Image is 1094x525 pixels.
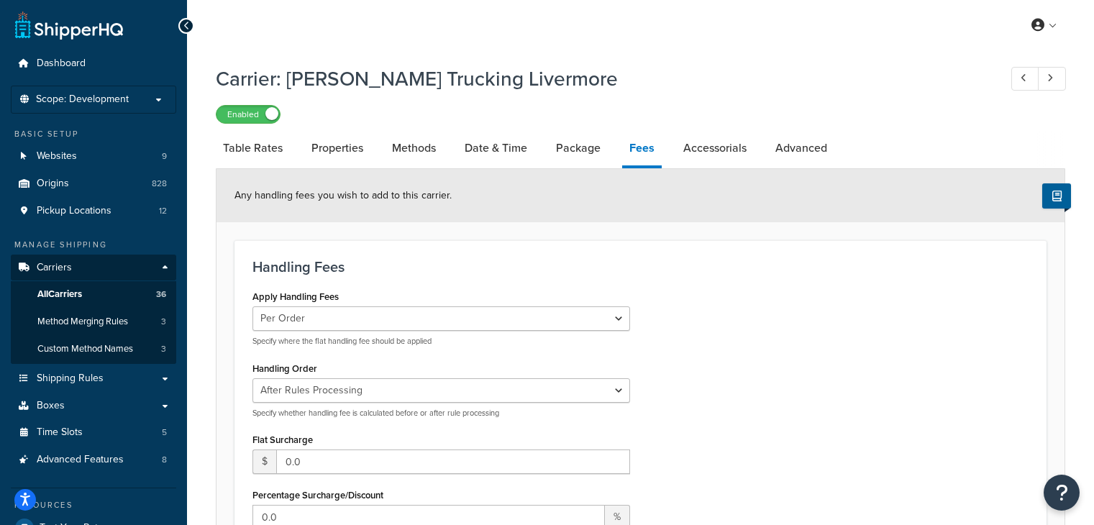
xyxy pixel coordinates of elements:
label: Flat Surcharge [252,434,313,445]
span: 5 [162,426,167,439]
label: Apply Handling Fees [252,291,339,302]
a: Origins828 [11,170,176,197]
p: Specify where the flat handling fee should be applied [252,336,630,347]
li: Websites [11,143,176,170]
a: Advanced Features8 [11,447,176,473]
span: 36 [156,288,166,301]
a: AllCarriers36 [11,281,176,308]
a: Methods [385,131,443,165]
a: Time Slots5 [11,419,176,446]
span: 9 [162,150,167,163]
span: 12 [159,205,167,217]
li: Method Merging Rules [11,309,176,335]
span: 828 [152,178,167,190]
li: Custom Method Names [11,336,176,362]
a: Date & Time [457,131,534,165]
span: Websites [37,150,77,163]
li: Origins [11,170,176,197]
a: Advanced [768,131,834,165]
a: Websites9 [11,143,176,170]
a: Shipping Rules [11,365,176,392]
li: Carriers [11,255,176,364]
label: Handling Order [252,363,317,374]
a: Table Rates [216,131,290,165]
a: Fees [622,131,662,168]
li: Advanced Features [11,447,176,473]
a: Next Record [1038,67,1066,91]
span: $ [252,449,276,474]
label: Enabled [216,106,280,123]
span: Scope: Development [36,93,129,106]
div: Resources [11,499,176,511]
div: Manage Shipping [11,239,176,251]
a: Custom Method Names3 [11,336,176,362]
a: Accessorials [676,131,754,165]
li: Time Slots [11,419,176,446]
a: Carriers [11,255,176,281]
a: Boxes [11,393,176,419]
h3: Handling Fees [252,259,1029,275]
span: Carriers [37,262,72,274]
button: Open Resource Center [1044,475,1080,511]
span: Boxes [37,400,65,412]
span: 3 [161,343,166,355]
span: Shipping Rules [37,373,104,385]
button: Show Help Docs [1042,183,1071,209]
div: Basic Setup [11,128,176,140]
span: 8 [162,454,167,466]
span: Dashboard [37,58,86,70]
span: Advanced Features [37,454,124,466]
a: Previous Record [1011,67,1039,91]
h1: Carrier: [PERSON_NAME] Trucking Livermore [216,65,985,93]
span: Custom Method Names [37,343,133,355]
a: Properties [304,131,370,165]
span: Method Merging Rules [37,316,128,328]
li: Pickup Locations [11,198,176,224]
label: Percentage Surcharge/Discount [252,490,383,501]
a: Pickup Locations12 [11,198,176,224]
a: Method Merging Rules3 [11,309,176,335]
p: Specify whether handling fee is calculated before or after rule processing [252,408,630,419]
span: All Carriers [37,288,82,301]
span: Time Slots [37,426,83,439]
a: Package [549,131,608,165]
span: Pickup Locations [37,205,111,217]
span: 3 [161,316,166,328]
a: Dashboard [11,50,176,77]
span: Origins [37,178,69,190]
span: Any handling fees you wish to add to this carrier. [234,188,452,203]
